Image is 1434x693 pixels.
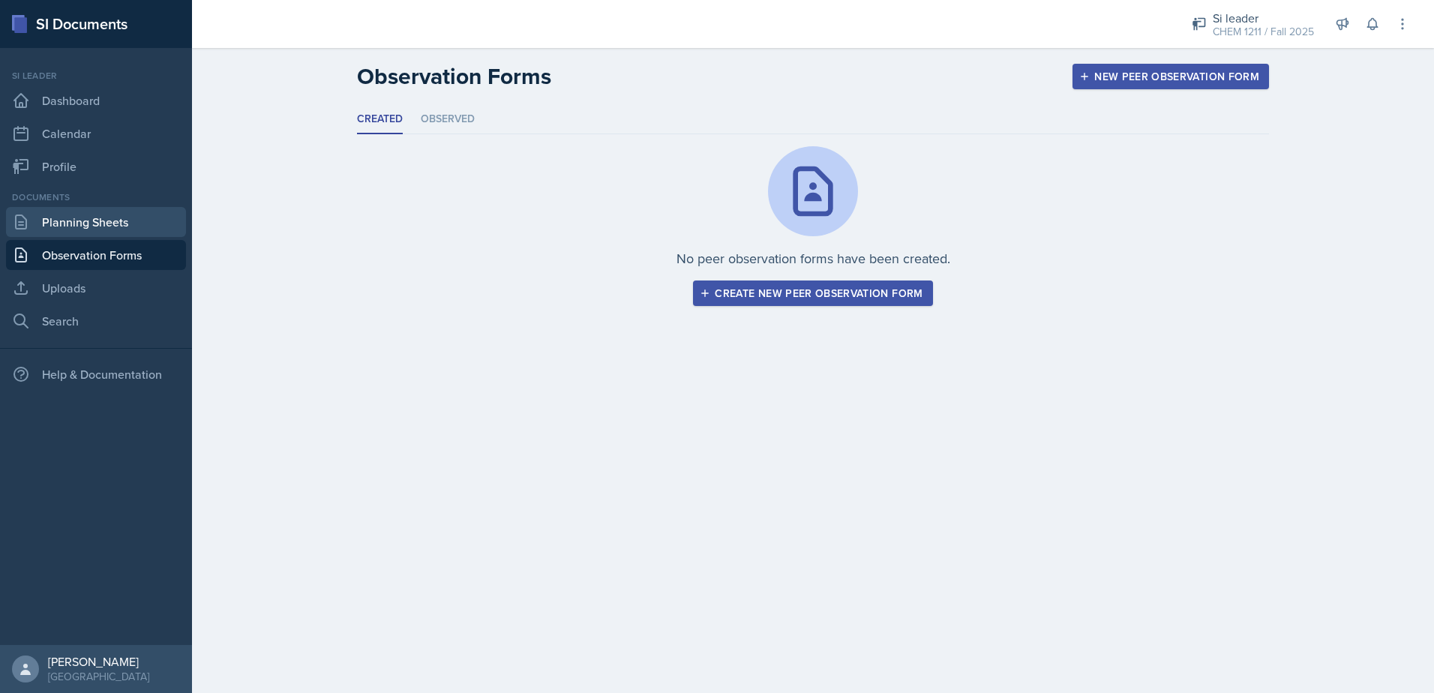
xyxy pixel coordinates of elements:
a: Calendar [6,118,186,148]
div: New Peer Observation Form [1082,70,1259,82]
div: [GEOGRAPHIC_DATA] [48,669,149,684]
div: Si leader [6,69,186,82]
div: Documents [6,190,186,204]
div: Help & Documentation [6,359,186,389]
button: Create new peer observation form [693,280,932,306]
p: No peer observation forms have been created. [676,248,950,268]
button: New Peer Observation Form [1072,64,1269,89]
a: Profile [6,151,186,181]
a: Dashboard [6,85,186,115]
div: CHEM 1211 / Fall 2025 [1213,24,1314,40]
li: Created [357,105,403,134]
h2: Observation Forms [357,63,551,90]
a: Uploads [6,273,186,303]
div: [PERSON_NAME] [48,654,149,669]
div: Create new peer observation form [703,287,922,299]
li: Observed [421,105,475,134]
div: Si leader [1213,9,1314,27]
a: Observation Forms [6,240,186,270]
a: Planning Sheets [6,207,186,237]
a: Search [6,306,186,336]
